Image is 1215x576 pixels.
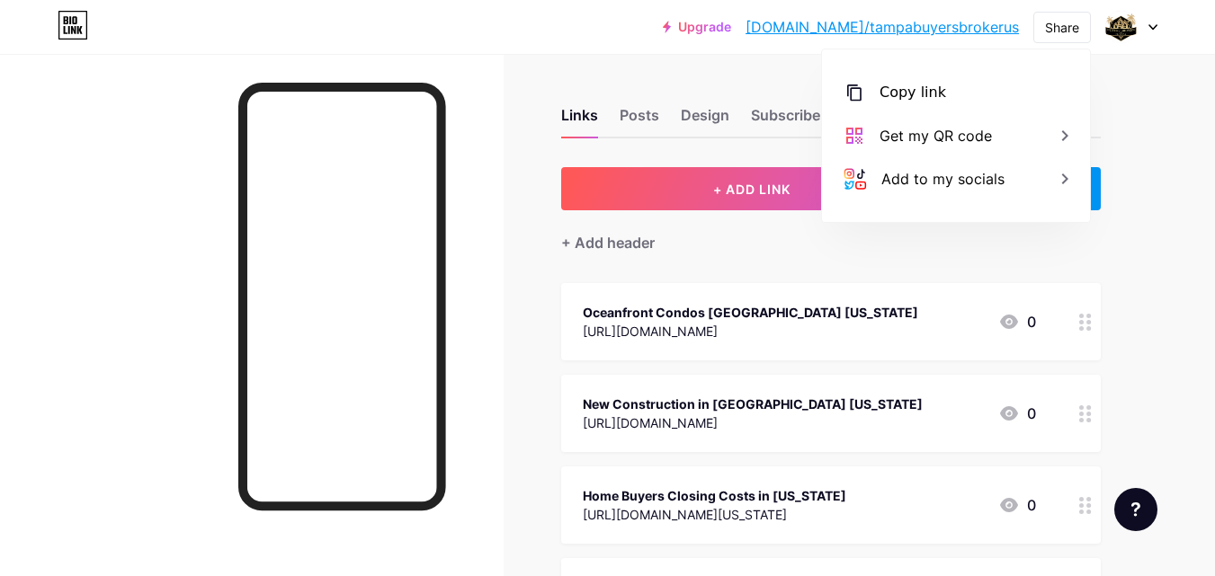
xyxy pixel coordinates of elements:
div: [URL][DOMAIN_NAME] [583,322,918,341]
div: 0 [998,311,1036,332]
div: Design [681,104,729,137]
div: Home Buyers Closing Costs in [US_STATE] [583,486,846,505]
img: tampabuyersbrokerus [1104,10,1139,44]
div: Add to my socials [881,168,1005,190]
div: Share [1045,18,1079,37]
div: 0 [998,494,1036,516]
div: New Construction in [GEOGRAPHIC_DATA] [US_STATE] [583,394,923,413]
div: + Add header [561,232,655,253]
div: Posts [620,104,659,137]
div: Oceanfront Condos [GEOGRAPHIC_DATA] [US_STATE] [583,303,918,322]
div: Get my QR code [880,125,992,146]
a: Upgrade [663,20,731,34]
div: Copy link [880,82,946,103]
div: [URL][DOMAIN_NAME][US_STATE] [583,505,846,524]
div: 0 [998,403,1036,424]
div: Subscribers [751,104,834,137]
button: + ADD LINK [561,167,943,210]
div: Links [561,104,598,137]
a: [DOMAIN_NAME]/tampabuyersbrokerus [746,16,1019,38]
div: [URL][DOMAIN_NAME] [583,413,923,432]
span: + ADD LINK [713,182,791,197]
